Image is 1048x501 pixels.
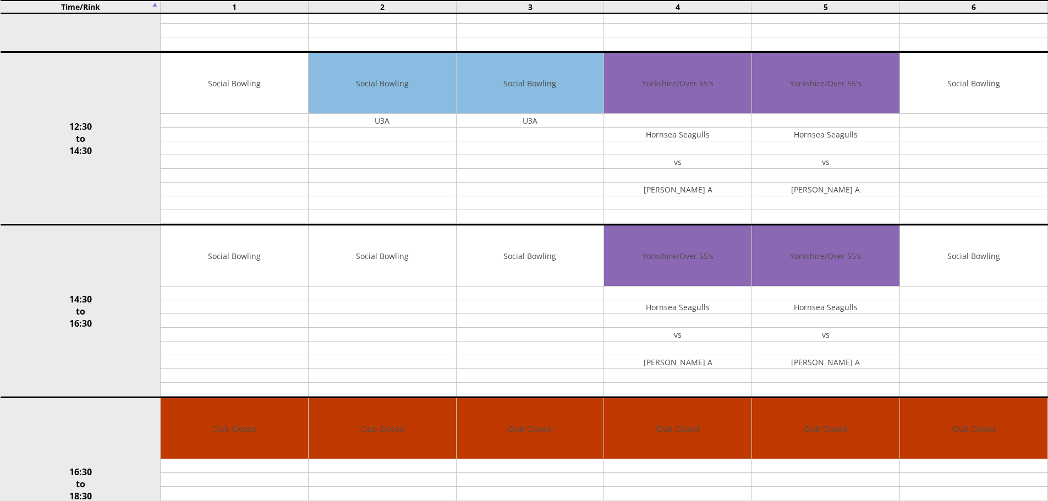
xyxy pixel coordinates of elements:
td: vs [752,328,899,342]
td: Club Closed [900,398,1047,459]
td: 5 [752,1,900,13]
td: Social Bowling [900,53,1047,114]
td: 2 [308,1,456,13]
td: Club Closed [309,398,456,459]
td: Yorkshire/Over 55's [604,225,751,287]
td: U3A [309,114,456,128]
td: Yorkshire/Over 55's [752,53,899,114]
td: Social Bowling [161,225,308,287]
td: vs [604,155,751,169]
td: vs [752,155,899,169]
td: Club Closed [457,398,604,459]
td: 4 [604,1,752,13]
td: [PERSON_NAME] A [752,183,899,196]
td: [PERSON_NAME] A [752,355,899,369]
td: [PERSON_NAME] A [604,183,751,196]
td: vs [604,328,751,342]
td: Yorkshire/Over 55's [604,53,751,114]
td: 3 [456,1,604,13]
td: 1 [161,1,309,13]
td: Social Bowling [309,225,456,287]
td: Hornsea Seagulls [752,128,899,141]
td: [PERSON_NAME] A [604,355,751,369]
td: Hornsea Seagulls [752,300,899,314]
td: Club Closed [752,398,899,459]
td: Hornsea Seagulls [604,300,751,314]
td: 14:30 to 16:30 [1,225,161,398]
td: Social Bowling [457,53,604,114]
td: 12:30 to 14:30 [1,52,161,225]
td: Hornsea Seagulls [604,128,751,141]
td: 6 [899,1,1047,13]
td: Social Bowling [309,53,456,114]
td: Time/Rink [1,1,161,13]
td: U3A [457,114,604,128]
td: Club Closed [161,398,308,459]
td: Social Bowling [457,225,604,287]
td: Club Closed [604,398,751,459]
td: Yorkshire/Over 55's [752,225,899,287]
td: Social Bowling [900,225,1047,287]
td: Social Bowling [161,53,308,114]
